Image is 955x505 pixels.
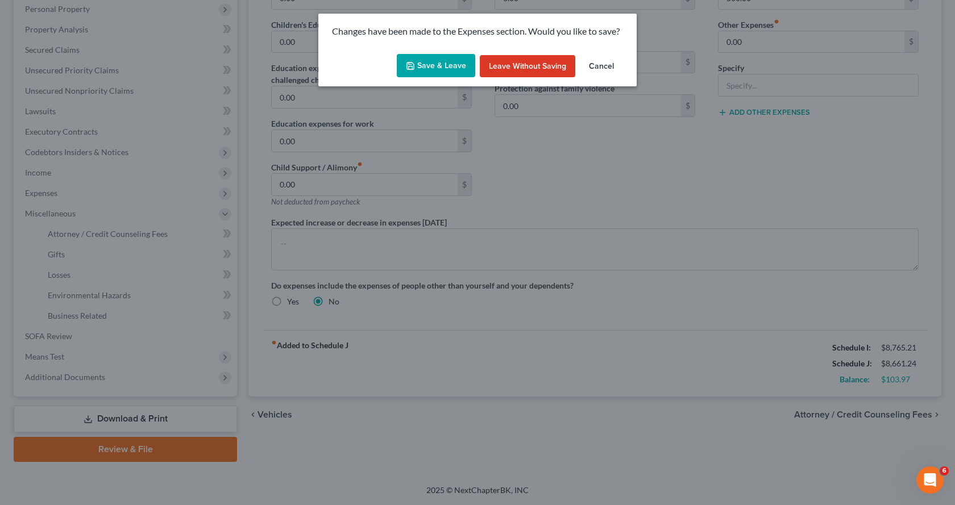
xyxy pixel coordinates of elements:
[916,466,944,494] iframe: Intercom live chat
[332,25,623,38] p: Changes have been made to the Expenses section. Would you like to save?
[940,466,949,475] span: 6
[397,54,475,78] button: Save & Leave
[480,55,575,78] button: Leave without Saving
[580,55,623,78] button: Cancel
